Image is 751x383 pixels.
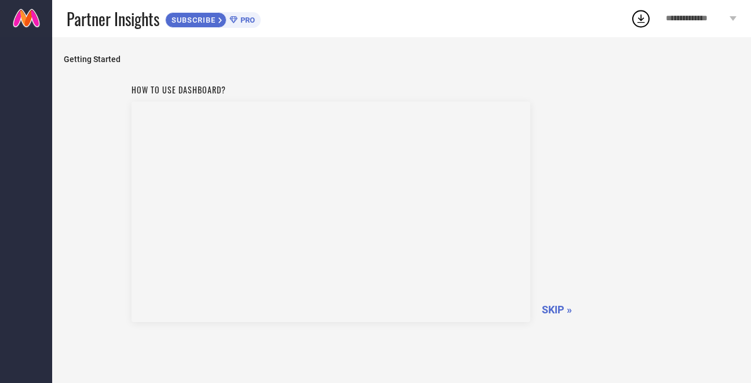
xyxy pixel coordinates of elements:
h1: How to use dashboard? [132,84,530,96]
span: PRO [238,16,255,24]
span: SKIP » [542,303,572,316]
iframe: Workspace Section [132,102,530,322]
span: Getting Started [64,55,739,64]
div: Open download list [630,8,651,29]
span: Partner Insights [67,7,159,31]
span: SUBSCRIBE [166,16,218,24]
a: SUBSCRIBEPRO [165,9,261,28]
